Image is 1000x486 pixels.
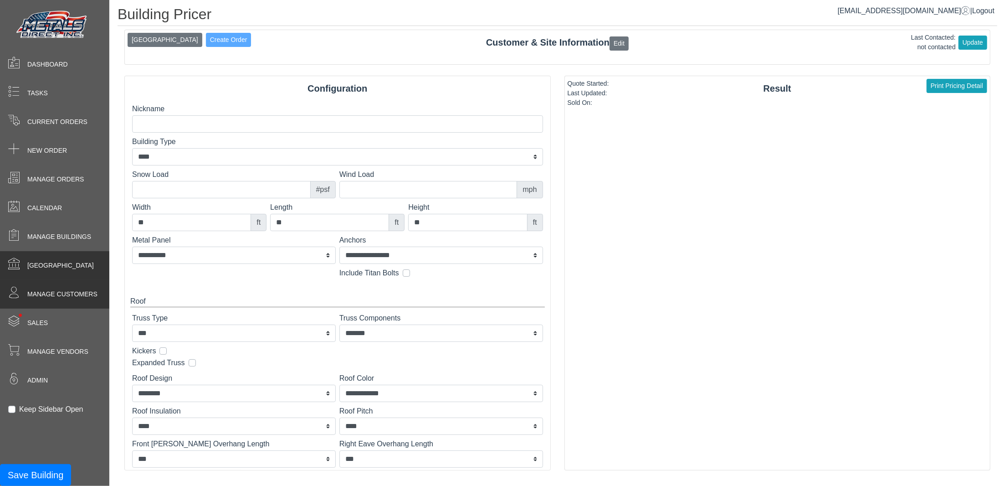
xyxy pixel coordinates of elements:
div: ft [389,214,405,231]
label: Height [408,202,543,213]
label: Building Type [132,136,543,147]
span: Current Orders [27,117,87,127]
span: Calendar [27,203,62,213]
span: • [9,300,32,330]
label: Truss Type [132,313,336,324]
label: Nickname [132,103,543,114]
span: Manage Vendors [27,347,88,357]
label: Include Titan Bolts [339,268,399,279]
span: Logout [972,7,995,15]
label: Metal Panel [132,235,336,246]
img: Metals Direct Inc Logo [14,8,91,42]
span: Dashboard [27,60,68,69]
span: Tasks [27,88,48,98]
label: Wind Load [339,169,543,180]
span: [GEOGRAPHIC_DATA] [27,261,94,270]
label: Roof Pitch [339,406,543,417]
span: Manage Orders [27,175,84,184]
span: Manage Customers [27,290,97,299]
button: Edit [610,36,629,51]
div: ft [251,214,267,231]
label: Length [270,202,405,213]
div: Result [565,82,990,95]
button: [GEOGRAPHIC_DATA] [128,33,202,47]
div: Configuration [125,82,550,95]
div: Customer & Site Information [125,36,990,50]
div: ft [527,214,543,231]
span: Admin [27,376,48,385]
div: Quote Started: [568,79,609,88]
div: | [838,5,995,16]
button: Print Pricing Detail [927,79,987,93]
label: Width [132,202,267,213]
label: Anchors [339,235,543,246]
div: Last Updated: [568,88,609,98]
button: Create Order [206,33,251,47]
div: Last Contacted: not contacted [911,33,956,52]
button: Update [959,36,987,50]
label: Kickers [132,346,156,357]
label: Roof Design [132,373,336,384]
label: Truss Components [339,313,543,324]
div: #psf [310,181,336,198]
label: Front [PERSON_NAME] Overhang Length [132,439,336,450]
span: New Order [27,146,67,155]
a: [EMAIL_ADDRESS][DOMAIN_NAME] [838,7,970,15]
div: Sold On: [568,98,609,108]
span: Sales [27,318,48,328]
label: Roof Color [339,373,543,384]
label: Expanded Truss [132,357,185,368]
div: mph [517,181,543,198]
h1: Building Pricer [118,5,997,26]
label: Right Eave Overhang Length [339,439,543,450]
label: Snow Load [132,169,336,180]
label: Roof Insulation [132,406,336,417]
label: Keep Sidebar Open [19,404,83,415]
div: Roof [130,296,545,307]
span: Manage Buildings [27,232,91,242]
